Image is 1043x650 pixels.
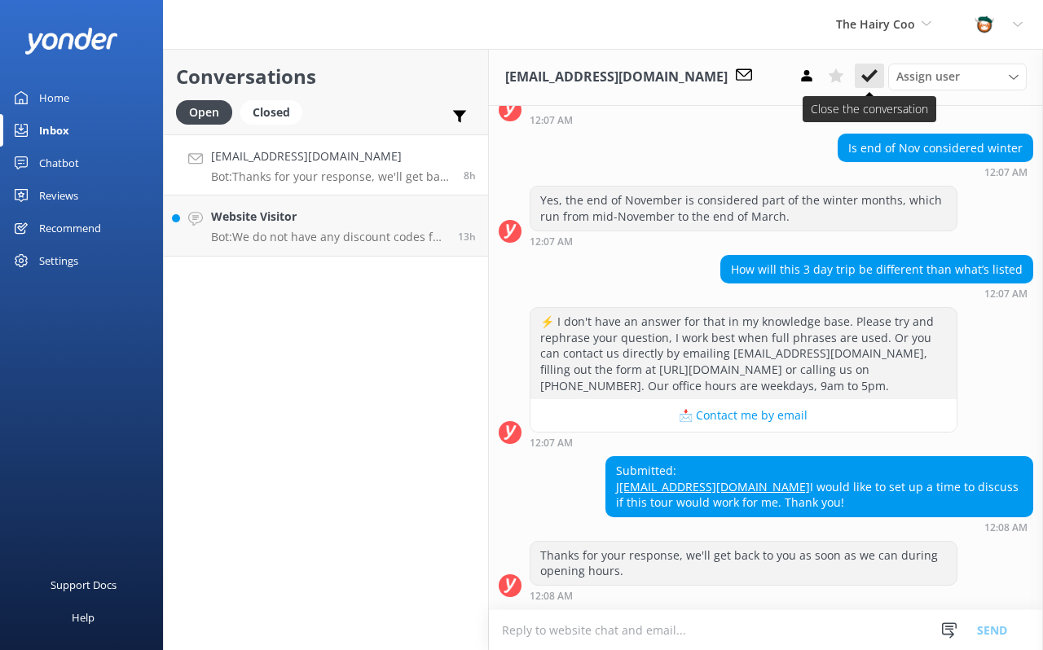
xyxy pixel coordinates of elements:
img: 457-1738239164.png [972,12,997,37]
p: Bot: Thanks for your response, we'll get back to you as soon as we can during opening hours. [211,169,451,184]
div: Sep 04 2025 12:07am (UTC +01:00) Europe/Dublin [530,437,957,448]
div: Recommend [39,212,101,244]
strong: 12:07 AM [984,168,1028,178]
div: Sep 04 2025 12:07am (UTC +01:00) Europe/Dublin [838,166,1033,178]
div: Support Docs [51,569,117,601]
div: Chatbot [39,147,79,179]
strong: 12:08 AM [984,523,1028,533]
div: Settings [39,244,78,277]
button: 📩 Contact me by email [530,399,957,432]
div: Sep 04 2025 12:08am (UTC +01:00) Europe/Dublin [605,521,1033,533]
strong: 12:07 AM [984,289,1028,299]
a: Closed [240,103,310,121]
div: Inbox [39,114,69,147]
div: Sep 04 2025 12:07am (UTC +01:00) Europe/Dublin [530,114,957,125]
div: Home [39,81,69,114]
span: Sep 03 2025 06:27pm (UTC +01:00) Europe/Dublin [458,230,476,244]
div: Sep 04 2025 12:07am (UTC +01:00) Europe/Dublin [530,235,957,247]
a: Website VisitorBot:We do not have any discount codes for our multi-day tours. However, you can us... [164,195,488,257]
div: Submitted: J I would like to set up a time to discuss if this tour would work for me. Thank you! [606,457,1032,516]
strong: 12:08 AM [530,591,573,601]
a: Open [176,103,240,121]
div: Open [176,100,232,125]
h3: [EMAIL_ADDRESS][DOMAIN_NAME] [505,67,728,88]
a: [EMAIL_ADDRESS][DOMAIN_NAME] [619,479,810,494]
div: Sep 04 2025 12:08am (UTC +01:00) Europe/Dublin [530,590,957,601]
div: Sep 04 2025 12:07am (UTC +01:00) Europe/Dublin [720,288,1033,299]
div: Thanks for your response, we'll get back to you as soon as we can during opening hours. [530,542,957,585]
img: yonder-white-logo.png [24,28,118,55]
span: Sep 04 2025 12:08am (UTC +01:00) Europe/Dublin [464,169,476,182]
h4: [EMAIL_ADDRESS][DOMAIN_NAME] [211,147,451,165]
div: Reviews [39,179,78,212]
span: The Hairy Coo [836,16,915,32]
h2: Conversations [176,61,476,92]
strong: 12:07 AM [530,237,573,247]
div: ⚡ I don't have an answer for that in my knowledge base. Please try and rephrase your question, I ... [530,308,957,399]
strong: 12:07 AM [530,116,573,125]
h4: Website Visitor [211,208,446,226]
div: Assign User [888,64,1027,90]
strong: 12:07 AM [530,438,573,448]
p: Bot: We do not have any discount codes for our multi-day tours. However, you can use the promocod... [211,230,446,244]
div: Yes, the end of November is considered part of the winter months, which run from mid-November to ... [530,187,957,230]
a: [EMAIL_ADDRESS][DOMAIN_NAME]Bot:Thanks for your response, we'll get back to you as soon as we can... [164,134,488,195]
div: Help [72,601,95,634]
div: Is end of Nov considered winter [838,134,1032,162]
span: Assign user [896,68,960,86]
div: How will this 3 day trip be different than what’s listed [721,256,1032,283]
div: Closed [240,100,302,125]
